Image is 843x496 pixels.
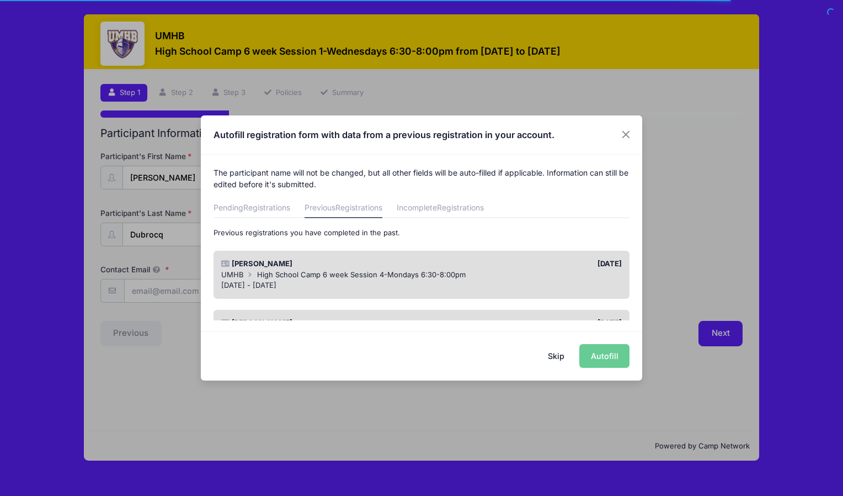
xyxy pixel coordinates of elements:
[214,198,290,218] a: Pending
[216,318,421,329] div: [PERSON_NAME]
[616,125,636,145] button: Close
[221,270,244,279] span: UMHB
[221,280,622,291] div: [DATE] - [DATE]
[257,270,466,279] span: High School Camp 6 week Session 4-Mondays 6:30-8:00pm
[437,203,484,212] span: Registrations
[397,198,484,218] a: Incomplete
[421,258,627,270] div: [DATE]
[421,318,627,329] div: [DATE]
[214,128,554,141] h4: Autofill registration form with data from a previous registration in your account.
[335,203,382,212] span: Registrations
[537,344,576,368] button: Skip
[305,198,382,218] a: Previous
[216,258,421,270] div: [PERSON_NAME]
[214,167,630,190] p: The participant name will not be changed, but all other fields will be auto-filled if applicable....
[243,203,290,212] span: Registrations
[214,228,630,239] p: Previous registrations you have completed in the past.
